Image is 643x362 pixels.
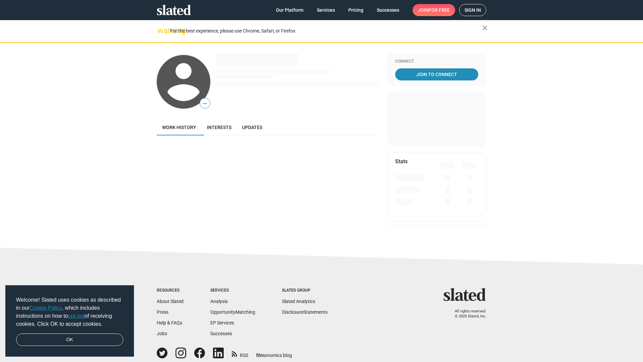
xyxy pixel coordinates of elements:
[459,4,486,16] a: Sign in
[68,313,85,319] a: opt-out
[311,4,340,16] a: Services
[348,4,363,16] span: Pricing
[418,4,450,16] span: Join
[157,288,184,293] div: Resources
[157,119,202,135] a: Work history
[170,26,482,36] div: For the best experience, please use Chrome, Safari, or Firefox.
[16,296,123,328] span: Welcome! Slated uses cookies as described in our , which includes instructions on how to of recei...
[157,320,182,325] a: Help & FAQs
[207,125,231,130] span: Interests
[276,4,303,16] span: Our Platform
[256,347,292,359] a: filmonomics blog
[157,299,184,304] a: About Slated
[162,125,196,130] span: Work history
[282,288,328,293] div: Slated Group
[256,353,264,358] span: film
[271,4,309,16] a: Our Platform
[210,320,234,325] a: EP Services
[232,348,248,359] a: RSS
[377,4,399,16] span: Successes
[317,4,335,16] span: Services
[343,4,369,16] a: Pricing
[242,125,262,130] span: Updates
[237,119,268,135] a: Updates
[210,331,232,336] a: Successes
[202,119,237,135] a: Interests
[16,334,123,346] a: dismiss cookie message
[429,4,450,16] span: for free
[210,299,228,304] a: Analysis
[395,68,478,80] a: Join To Connect
[395,59,478,64] div: Connect
[5,285,134,357] div: cookieconsent
[481,24,489,32] mat-icon: close
[397,68,477,80] span: Join To Connect
[157,26,165,35] mat-icon: warning
[282,309,328,315] a: DisclosureStatements
[413,4,455,16] a: Joinfor free
[448,309,486,319] p: All rights reserved. © 2025 Slated, Inc.
[210,309,255,315] a: OpportunityMatching
[157,331,167,336] a: Jobs
[29,305,62,311] a: Cookie Policy
[371,4,405,16] a: Successes
[282,299,315,304] a: Slated Analytics
[395,158,408,165] mat-card-title: Stats
[465,4,481,16] span: Sign in
[157,309,168,315] a: Press
[200,99,210,108] span: —
[210,288,255,293] div: Services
